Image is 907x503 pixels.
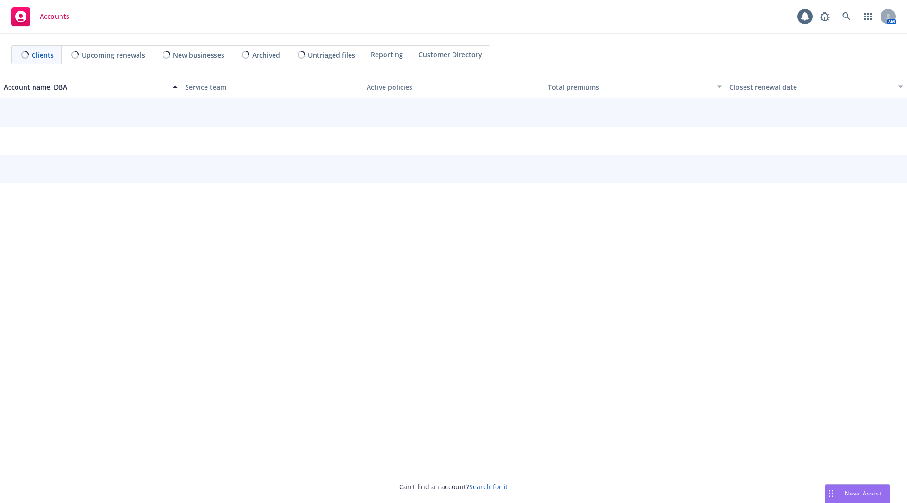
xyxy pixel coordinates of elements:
span: Can't find an account? [399,482,508,492]
span: New businesses [173,50,224,60]
span: Reporting [371,50,403,60]
div: Total premiums [548,82,711,92]
div: Drag to move [825,485,837,503]
a: Search [837,7,856,26]
button: Nova Assist [825,484,890,503]
a: Switch app [859,7,878,26]
button: Closest renewal date [726,76,907,98]
span: Clients [32,50,54,60]
span: Accounts [40,13,69,20]
a: Search for it [469,482,508,491]
div: Service team [185,82,359,92]
button: Service team [181,76,363,98]
span: Untriaged files [308,50,355,60]
div: Account name, DBA [4,82,167,92]
a: Report a Bug [815,7,834,26]
span: Archived [252,50,280,60]
a: Accounts [8,3,73,30]
button: Total premiums [544,76,726,98]
span: Customer Directory [419,50,482,60]
div: Closest renewal date [729,82,893,92]
span: Upcoming renewals [82,50,145,60]
div: Active policies [367,82,540,92]
button: Active policies [363,76,544,98]
span: Nova Assist [845,489,882,497]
